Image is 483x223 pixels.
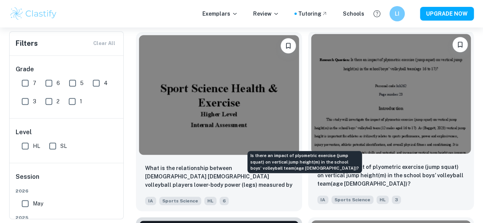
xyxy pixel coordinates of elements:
span: 6 [57,79,60,87]
p: Exemplars [202,10,238,18]
a: Schools [343,10,364,18]
span: Sports Science [159,197,201,205]
span: 2025 [16,214,118,221]
h6: Filters [16,38,38,49]
span: 3 [33,97,36,106]
img: Sports Science IA example thumbnail: What is the relationship between 15–16-y [139,35,299,155]
p: Is there an impact of plyometric exercise (jump squat) on vertical jump height(m) in the school b... [317,163,465,188]
a: Tutoring [298,10,328,18]
button: Bookmark [452,37,468,52]
button: UPGRADE NOW [420,7,474,21]
span: 3 [392,196,401,204]
h6: Session [16,172,118,188]
span: HL [204,197,216,205]
div: Is there an impact of plyometric exercise (jump squat) on vertical jump height(m) in the school b... [247,151,362,173]
h6: Grade [16,65,118,74]
span: Sports Science [331,196,373,204]
span: 2026 [16,188,118,194]
span: 2 [57,97,60,106]
span: HL [33,142,40,150]
a: BookmarkIs there an impact of plyometric exercise (jump squat) on vertical jump height(m) in the ... [308,32,474,211]
a: BookmarkWhat is the relationship between 15–16-year-old male volleyball players lower-body power ... [136,32,302,211]
span: 4 [104,79,108,87]
p: What is the relationship between 15–16-year-old male volleyball players lower-body power (legs) m... [145,164,293,190]
button: LI [389,6,405,21]
span: 5 [80,79,84,87]
span: 6 [220,197,229,205]
button: Help and Feedback [370,7,383,20]
img: Sports Science IA example thumbnail: Is there an impact of plyometric exercis [311,34,471,154]
span: May [33,199,43,208]
h6: LI [393,10,402,18]
span: HL [376,196,389,204]
span: IA [145,197,156,205]
img: Clastify logo [9,6,58,21]
span: 1 [80,97,82,106]
button: Bookmark [281,38,296,53]
span: IA [317,196,328,204]
span: SL [60,142,67,150]
span: 7 [33,79,36,87]
p: Review [253,10,279,18]
h6: Level [16,128,118,137]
